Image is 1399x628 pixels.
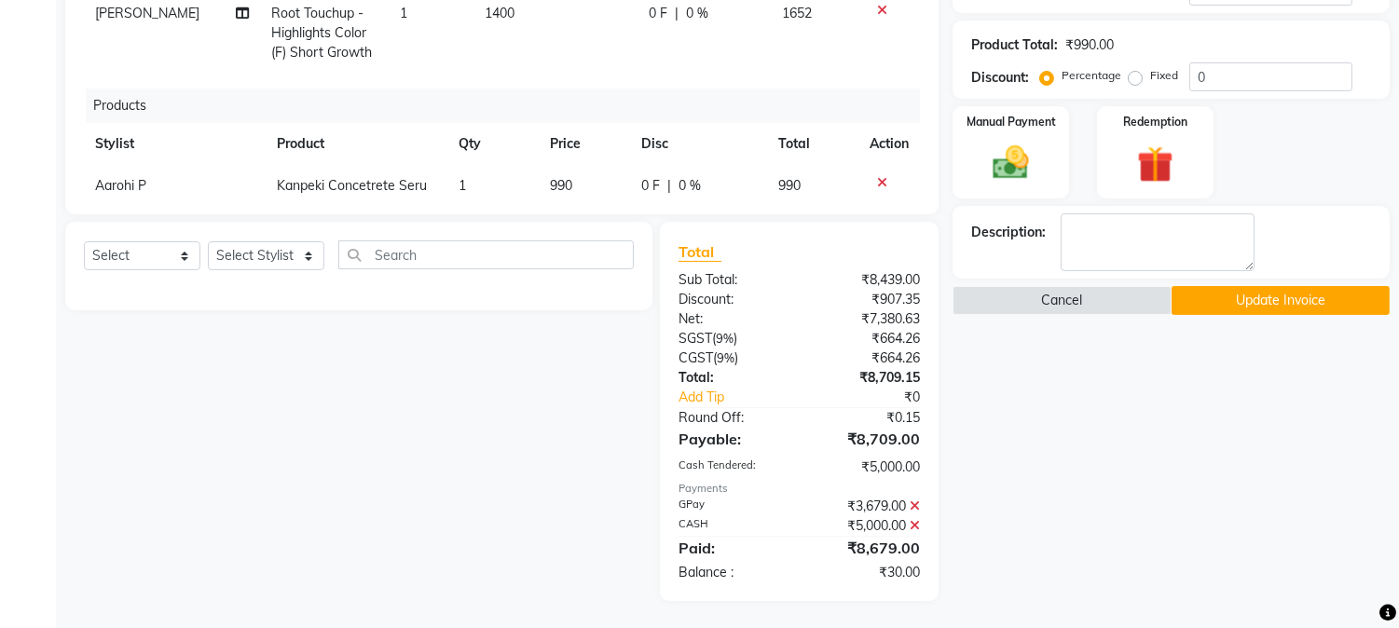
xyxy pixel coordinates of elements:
[687,4,709,23] span: 0 %
[800,348,935,368] div: ₹664.26
[1172,286,1390,315] button: Update Invoice
[1150,67,1178,84] label: Fixed
[447,123,539,165] th: Qty
[539,123,630,165] th: Price
[665,457,800,477] div: Cash Tendered:
[1065,35,1114,55] div: ₹990.00
[665,428,800,450] div: Payable:
[665,408,800,428] div: Round Off:
[630,123,767,165] th: Disc
[800,457,935,477] div: ₹5,000.00
[1123,114,1187,130] label: Redemption
[665,388,822,407] a: Add Tip
[650,4,668,23] span: 0 F
[800,368,935,388] div: ₹8,709.15
[800,537,935,559] div: ₹8,679.00
[800,329,935,348] div: ₹664.26
[800,516,935,536] div: ₹5,000.00
[550,177,572,194] span: 990
[485,5,514,21] span: 1400
[800,497,935,516] div: ₹3,679.00
[679,330,712,347] span: SGST
[800,290,935,309] div: ₹907.35
[667,176,671,196] span: |
[971,35,1058,55] div: Product Total:
[95,5,199,21] span: [PERSON_NAME]
[778,177,801,194] span: 990
[665,537,800,559] div: Paid:
[665,497,800,516] div: GPay
[822,388,935,407] div: ₹0
[767,123,858,165] th: Total
[679,481,920,497] div: Payments
[665,516,800,536] div: CASH
[967,114,1056,130] label: Manual Payment
[277,177,427,213] span: Kanpeki Concetrete Serum
[665,368,800,388] div: Total:
[271,5,372,61] span: Root Touchup - Highlights Color (F) Short Growth
[266,123,447,165] th: Product
[717,350,734,365] span: 9%
[800,309,935,329] div: ₹7,380.63
[800,270,935,290] div: ₹8,439.00
[676,4,679,23] span: |
[665,329,800,348] div: ( )
[1126,142,1185,187] img: _gift.svg
[665,290,800,309] div: Discount:
[95,177,146,194] span: Aarohi P
[1062,67,1121,84] label: Percentage
[459,177,466,194] span: 1
[953,286,1171,315] button: Cancel
[716,331,734,346] span: 9%
[679,242,721,262] span: Total
[679,349,713,366] span: CGST
[665,309,800,329] div: Net:
[858,123,920,165] th: Action
[338,240,634,269] input: Search
[800,428,935,450] div: ₹8,709.00
[971,68,1029,88] div: Discount:
[679,176,701,196] span: 0 %
[84,123,266,165] th: Stylist
[800,563,935,582] div: ₹30.00
[981,142,1040,184] img: _cash.svg
[971,223,1046,242] div: Description:
[665,563,800,582] div: Balance :
[86,89,934,123] div: Products
[665,348,800,368] div: ( )
[665,270,800,290] div: Sub Total:
[400,5,407,21] span: 1
[782,5,812,21] span: 1652
[800,408,935,428] div: ₹0.15
[641,176,660,196] span: 0 F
